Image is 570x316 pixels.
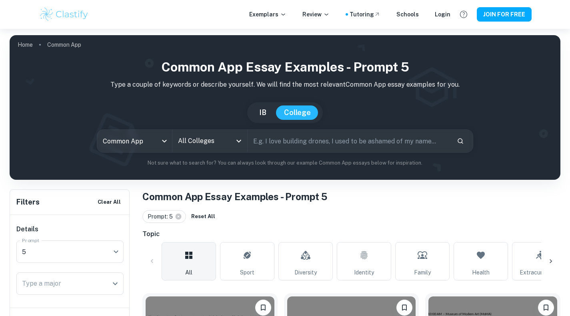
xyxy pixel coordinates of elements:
[396,300,412,316] button: Please log in to bookmark exemplars
[396,10,419,19] a: Schools
[477,7,532,22] button: JOIN FOR FREE
[142,189,560,204] h1: Common App Essay Examples - Prompt 5
[276,105,319,120] button: College
[472,268,490,277] span: Health
[189,211,217,223] button: Reset All
[414,268,431,277] span: Family
[248,130,451,152] input: E.g. I love building drones, I used to be ashamed of my name...
[255,300,271,316] button: Please log in to bookmark exemplars
[294,268,317,277] span: Diversity
[354,268,374,277] span: Identity
[16,58,554,77] h1: Common App Essay Examples - Prompt 5
[39,6,90,22] img: Clastify logo
[142,229,560,239] h6: Topic
[47,40,81,49] p: Common App
[110,278,121,289] button: Open
[185,268,192,277] span: All
[18,39,33,50] a: Home
[350,10,380,19] a: Tutoring
[454,134,467,148] button: Search
[16,240,118,263] div: 5
[16,225,124,234] h6: Details
[97,130,172,152] div: Common App
[520,268,559,277] span: Extracurricular
[22,237,40,244] label: Prompt
[16,159,554,167] p: Not sure what to search for? You can always look through our example Common App essays below for ...
[10,35,560,180] img: profile cover
[240,268,254,277] span: Sport
[16,197,40,208] h6: Filters
[538,300,554,316] button: Please log in to bookmark exemplars
[148,212,176,221] span: Prompt: 5
[16,80,554,89] p: Type a couple of keywords or describe yourself. We will find the most relevant Common App essay e...
[249,10,286,19] p: Exemplars
[435,10,450,19] a: Login
[457,8,470,21] button: Help and Feedback
[142,210,186,223] div: Prompt: 5
[233,135,244,147] button: Open
[251,105,274,120] button: IB
[302,10,330,19] p: Review
[96,196,123,208] button: Clear All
